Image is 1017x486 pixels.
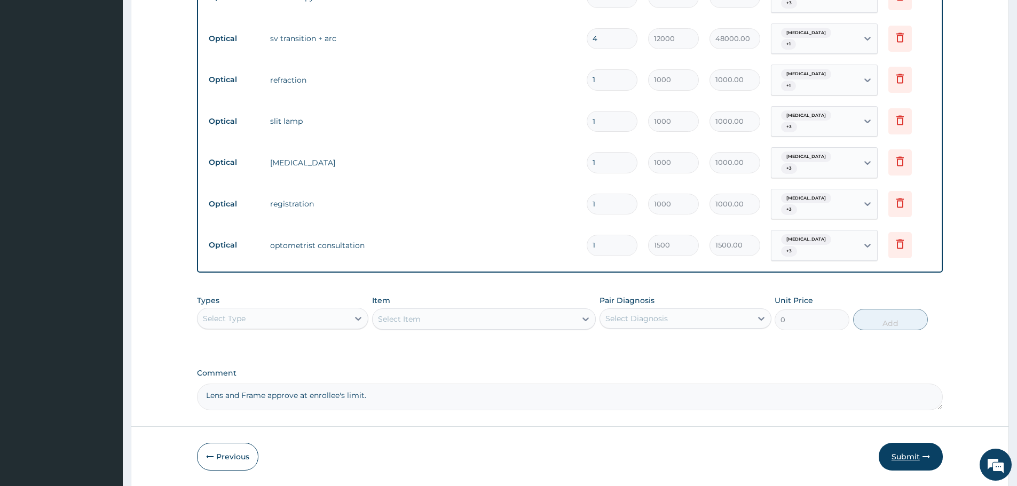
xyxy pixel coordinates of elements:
label: Item [372,295,390,306]
td: optometrist consultation [265,235,581,256]
button: Previous [197,443,258,471]
td: refraction [265,69,581,91]
div: Chat with us now [56,60,179,74]
td: Optical [203,29,265,49]
div: Select Type [203,313,246,324]
label: Pair Diagnosis [600,295,655,306]
td: registration [265,193,581,214]
label: Comment [197,369,943,378]
td: Optical [203,70,265,90]
span: + 1 [781,39,796,50]
td: Optical [203,194,265,214]
span: + 1 [781,81,796,91]
td: [MEDICAL_DATA] [265,152,581,173]
span: + 3 [781,246,797,257]
span: [MEDICAL_DATA] [781,69,831,79]
span: + 3 [781,204,797,215]
span: + 3 [781,122,797,132]
span: [MEDICAL_DATA] [781,110,831,121]
span: We're online! [62,134,147,242]
span: [MEDICAL_DATA] [781,234,831,245]
td: Optical [203,153,265,172]
span: [MEDICAL_DATA] [781,152,831,162]
span: [MEDICAL_DATA] [781,28,831,38]
td: sv transition + arc [265,28,581,49]
button: Submit [879,443,943,471]
td: slit lamp [265,110,581,132]
div: Minimize live chat window [175,5,201,31]
div: Select Diagnosis [605,313,668,324]
textarea: Type your message and hit 'Enter' [5,291,203,329]
span: [MEDICAL_DATA] [781,193,831,204]
img: d_794563401_company_1708531726252_794563401 [20,53,43,80]
label: Types [197,296,219,305]
button: Add [853,309,928,330]
td: Optical [203,111,265,131]
span: + 3 [781,163,797,174]
label: Unit Price [775,295,813,306]
td: Optical [203,235,265,255]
